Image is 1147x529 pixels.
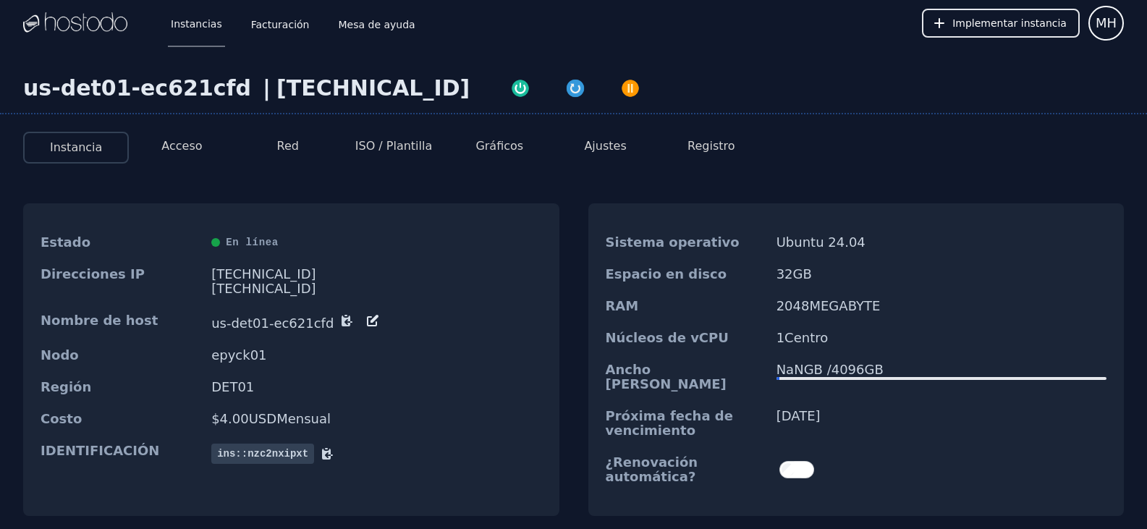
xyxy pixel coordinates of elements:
[584,137,626,155] button: Ajustes
[217,448,308,460] font: ins::nzc2nxipxt
[211,316,334,331] font: us-det01-ec621cfd
[226,237,279,248] font: En línea
[952,17,1067,29] font: Implementar instancia
[510,78,530,98] img: Encendido
[606,454,698,484] font: ¿Renovación automática?
[355,139,432,153] font: ISO / Plantilla
[277,137,299,155] button: Red
[50,140,102,154] font: Instancia
[493,75,548,98] button: Encendido
[776,408,821,423] font: [DATE]
[1096,15,1117,30] font: MH
[475,139,523,153] font: Gráficos
[41,443,159,458] font: IDENTIFICACIÓN
[41,411,82,426] font: Costo
[211,347,266,363] font: epyck01
[276,411,331,426] font: Mensual
[41,313,158,328] font: Nombre de host
[211,266,316,282] font: [TECHNICAL_ID]
[249,411,276,426] font: USD
[793,266,812,282] font: GB
[620,78,640,98] img: Apagado
[251,19,310,30] font: Facturación
[784,330,828,345] font: Centro
[922,9,1080,38] button: Implementar instancia
[23,75,251,101] font: us-det01-ec621cfd
[277,139,299,153] font: Red
[865,362,884,377] font: GB
[831,362,865,377] font: 4096
[606,330,729,345] font: Núcleos de vCPU
[776,330,784,345] font: 1
[355,137,432,155] button: ISO / Plantilla
[338,19,415,30] font: Mesa de ayuda
[23,12,127,34] img: Logo
[606,234,740,250] font: Sistema operativo
[687,137,735,155] button: Registro
[606,298,639,313] font: RAM
[584,139,626,153] font: Ajustes
[606,362,727,392] font: Ancho [PERSON_NAME]
[776,234,865,250] font: Ubuntu 24.04
[41,347,79,363] font: Nodo
[41,234,90,250] font: Estado
[211,281,316,296] font: [TECHNICAL_ID]
[220,411,249,426] font: 4.00
[776,362,804,377] font: NaN
[161,139,202,153] font: Acceso
[41,266,145,282] font: Direcciones IP
[606,266,727,282] font: Espacio en disco
[565,78,585,98] img: Reanudar
[475,137,523,155] button: Gráficos
[776,266,793,282] font: 32
[606,408,733,438] font: Próxima fecha de vencimiento
[211,379,254,394] font: DET01
[1088,6,1124,41] button: Menú de usuario
[263,75,271,101] font: |
[776,298,810,313] font: 2048
[50,139,102,156] button: Instancia
[211,411,219,426] font: $
[603,75,658,98] button: Apagado
[276,75,470,101] font: [TECHNICAL_ID]
[171,18,222,30] font: Instancias
[161,137,202,155] button: Acceso
[804,362,831,377] font: GB /
[41,379,91,394] font: Región
[687,139,735,153] font: Registro
[548,75,603,98] button: Reanudar
[809,298,880,313] font: MEGABYTE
